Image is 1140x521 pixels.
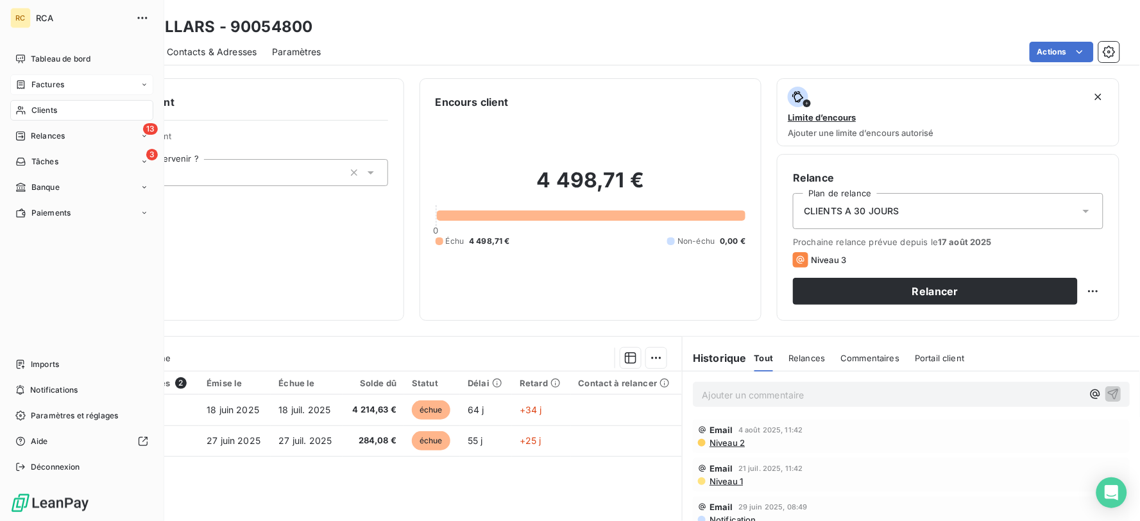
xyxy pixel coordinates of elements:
[10,177,153,198] a: Banque
[167,46,257,58] span: Contacts & Adresses
[350,404,396,416] span: 4 214,63 €
[10,151,153,172] a: 3Tâches
[938,237,992,247] span: 17 août 2025
[793,170,1103,185] h6: Relance
[278,378,334,388] div: Échue le
[31,105,57,116] span: Clients
[520,378,563,388] div: Retard
[468,404,484,415] span: 64 j
[708,438,745,448] span: Niveau 2
[103,131,388,149] span: Propriétés Client
[520,404,542,415] span: +34 j
[793,278,1078,305] button: Relancer
[10,49,153,69] a: Tableau de bord
[793,237,1103,247] span: Prochaine relance prévue depuis le
[468,378,504,388] div: Délai
[31,436,48,447] span: Aide
[31,130,65,142] span: Relances
[788,128,933,138] span: Ajouter une limite d’encours autorisé
[788,353,825,363] span: Relances
[207,435,260,446] span: 27 juin 2025
[412,431,450,450] span: échue
[31,207,71,219] span: Paiements
[207,404,259,415] span: 18 juin 2025
[754,353,774,363] span: Tout
[278,404,330,415] span: 18 juil. 2025
[710,425,733,435] span: Email
[272,46,321,58] span: Paramètres
[436,94,509,110] h6: Encours client
[10,203,153,223] a: Paiements
[350,434,396,447] span: 284,08 €
[677,235,715,247] span: Non-échu
[31,156,58,167] span: Tâches
[10,100,153,121] a: Clients
[10,74,153,95] a: Factures
[708,476,743,486] span: Niveau 1
[10,126,153,146] a: 13Relances
[1096,477,1127,508] div: Open Intercom Messenger
[31,461,80,473] span: Déconnexion
[175,377,187,389] span: 2
[412,400,450,420] span: échue
[1030,42,1094,62] button: Actions
[811,255,846,265] span: Niveau 3
[520,435,541,446] span: +25 j
[777,78,1119,146] button: Limite d’encoursAjouter une limite d’encours autorisé
[710,502,733,512] span: Email
[10,406,153,426] a: Paramètres et réglages
[436,167,746,206] h2: 4 498,71 €
[10,431,153,452] a: Aide
[10,354,153,375] a: Imports
[350,378,396,388] div: Solde dû
[78,94,388,110] h6: Informations client
[36,13,128,23] span: RCA
[31,410,118,422] span: Paramètres et réglages
[788,112,856,123] span: Limite d’encours
[579,378,675,388] div: Contact à relancer
[720,235,745,247] span: 0,00 €
[10,8,31,28] div: RC
[30,384,78,396] span: Notifications
[738,503,808,511] span: 29 juin 2025, 08:49
[446,235,464,247] span: Échu
[31,182,60,193] span: Banque
[804,205,899,218] span: CLIENTS A 30 JOURS
[841,353,900,363] span: Commentaires
[146,149,158,160] span: 3
[738,426,803,434] span: 4 août 2025, 11:42
[738,465,803,472] span: 21 juil. 2025, 11:42
[710,463,733,474] span: Email
[469,235,510,247] span: 4 498,71 €
[412,378,452,388] div: Statut
[113,15,312,38] h3: KFC VILLARS - 90054800
[207,378,263,388] div: Émise le
[278,435,332,446] span: 27 juil. 2025
[31,53,90,65] span: Tableau de bord
[434,225,439,235] span: 0
[468,435,483,446] span: 55 j
[31,359,59,370] span: Imports
[915,353,964,363] span: Portail client
[31,79,64,90] span: Factures
[10,493,90,513] img: Logo LeanPay
[143,123,158,135] span: 13
[683,350,747,366] h6: Historique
